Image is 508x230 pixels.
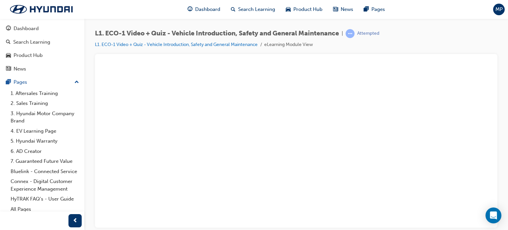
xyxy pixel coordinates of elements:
a: News [3,63,82,75]
span: MP [495,6,503,13]
span: prev-icon [73,217,78,225]
span: L1. ECO-1 Video + Quiz - Vehicle Introduction, Safety and General Maintenance [95,30,339,37]
span: Search Learning [238,6,275,13]
a: Product Hub [3,49,82,62]
a: 2. Sales Training [8,98,82,109]
a: Dashboard [3,23,82,35]
button: Pages [3,76,82,88]
span: car-icon [6,53,11,59]
a: All Pages [8,204,82,214]
span: learningRecordVerb_ATTEMPT-icon [346,29,355,38]
div: Dashboard [14,25,39,32]
div: Product Hub [14,52,43,59]
span: news-icon [6,66,11,72]
div: Search Learning [13,38,50,46]
a: guage-iconDashboard [182,3,226,16]
div: Pages [14,78,27,86]
span: pages-icon [6,79,11,85]
a: Bluelink - Connected Service [8,166,82,177]
span: pages-icon [364,5,369,14]
span: Dashboard [195,6,220,13]
div: News [14,65,26,73]
a: pages-iconPages [359,3,390,16]
div: Open Intercom Messenger [486,207,501,223]
a: 3. Hyundai Motor Company Brand [8,109,82,126]
span: | [342,30,343,37]
a: Search Learning [3,36,82,48]
button: DashboardSearch LearningProduct HubNews [3,21,82,76]
button: MP [493,4,505,15]
span: Product Hub [293,6,322,13]
a: 5. Hyundai Warranty [8,136,82,146]
li: eLearning Module View [264,41,313,49]
span: news-icon [333,5,338,14]
a: 4. EV Learning Page [8,126,82,136]
span: News [341,6,353,13]
a: news-iconNews [328,3,359,16]
a: Connex - Digital Customer Experience Management [8,176,82,194]
a: 6. AD Creator [8,146,82,157]
a: car-iconProduct Hub [280,3,328,16]
img: Trak [3,2,79,16]
span: guage-icon [188,5,192,14]
a: HyTRAK FAQ's - User Guide [8,194,82,204]
div: Attempted [357,30,379,37]
a: L1. ECO-1 Video + Quiz - Vehicle Introduction, Safety and General Maintenance [95,42,258,47]
span: up-icon [74,78,79,87]
span: guage-icon [6,26,11,32]
a: search-iconSearch Learning [226,3,280,16]
a: 7. Guaranteed Future Value [8,156,82,166]
a: 1. Aftersales Training [8,88,82,99]
span: search-icon [231,5,235,14]
span: car-icon [286,5,291,14]
span: search-icon [6,39,11,45]
span: Pages [371,6,385,13]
